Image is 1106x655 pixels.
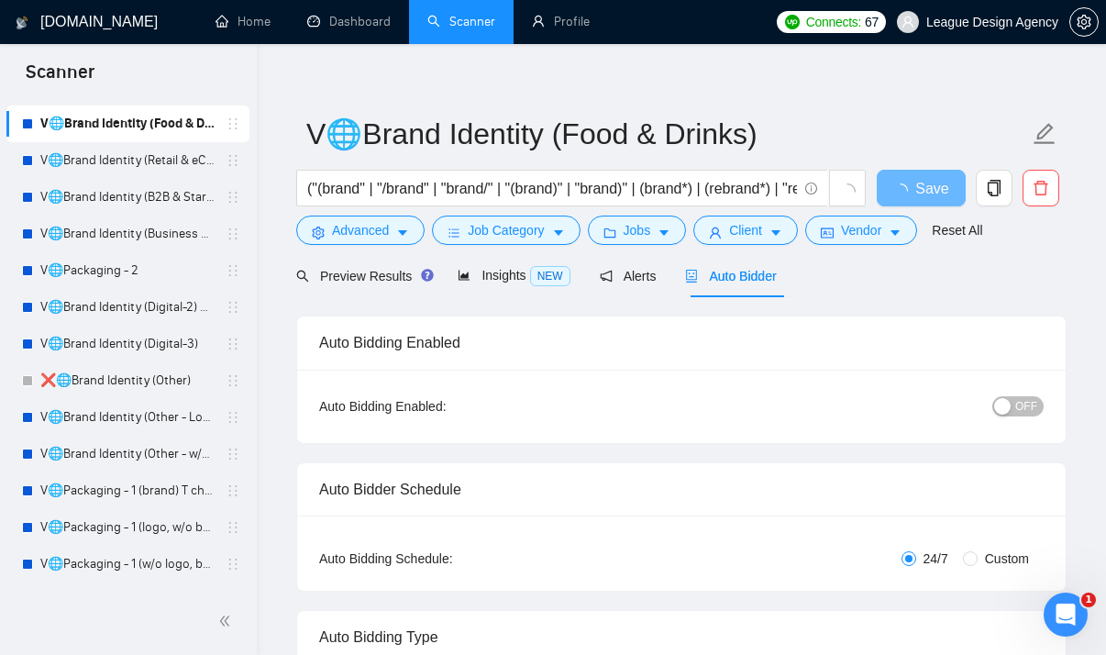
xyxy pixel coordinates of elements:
a: V🌐Packaging - 1 (brand) T changed 24/09 [40,472,215,509]
button: idcardVendorcaret-down [805,216,917,245]
button: Save [877,170,966,206]
a: V🌐Packaging - 1 (w/o logo, brand) shorter 15/10 [40,546,215,583]
span: user [901,16,914,28]
span: Save [915,177,948,200]
span: caret-down [769,226,782,239]
a: V🌐Brand Identity (Digital-2) 29/10 350 symbols+budget [40,289,215,326]
span: holder [226,483,240,498]
span: holder [226,227,240,241]
span: search [296,270,309,283]
span: idcard [821,226,834,239]
a: V🌐Brand Identity (Digital) [40,583,215,619]
span: Advanced [332,220,389,240]
a: V🌐Brand Identity (B2B & Startup) [40,179,215,216]
span: Custom [978,549,1036,569]
span: Auto Bidder [685,269,776,283]
span: NEW [530,266,570,286]
button: copy [976,170,1012,206]
a: Reset All [932,220,982,240]
a: homeHome [216,14,271,29]
span: copy [977,180,1012,196]
a: setting [1069,15,1099,29]
span: holder [226,337,240,351]
span: Preview Results [296,269,428,283]
span: holder [226,117,240,131]
a: V🌐Brand Identity (Other - w/o Logo) hurray finally 08/10 [40,436,215,472]
div: Auto Bidding Enabled: [319,396,560,416]
a: V🌐Packaging - 1 (logo, w/o brand) [40,509,215,546]
button: userClientcaret-down [693,216,798,245]
span: holder [226,557,240,572]
span: loading [839,183,856,200]
a: dashboardDashboard [307,14,391,29]
input: Search Freelance Jobs... [307,177,797,200]
a: V🌐Brand Identity (Retail & eCom) [40,142,215,179]
span: Job Category [468,220,544,240]
span: holder [226,373,240,388]
span: area-chart [458,269,470,282]
span: caret-down [889,226,901,239]
span: Vendor [841,220,881,240]
input: Scanner name... [306,111,1029,157]
span: holder [226,447,240,461]
span: holder [226,300,240,315]
span: Scanner [11,59,109,97]
span: holder [226,263,240,278]
span: 67 [865,12,879,32]
div: Auto Bidding Enabled [319,316,1044,369]
span: info-circle [805,183,817,194]
span: Jobs [624,220,651,240]
a: searchScanner [427,14,495,29]
span: caret-down [552,226,565,239]
span: holder [226,520,240,535]
div: Auto Bidder Schedule [319,463,1044,516]
span: Alerts [600,269,657,283]
a: V🌐Brand Identity (Digital-3) [40,326,215,362]
div: Tooltip anchor [419,267,436,283]
div: Auto Bidding Schedule: [319,549,560,569]
span: user [709,226,722,239]
span: Connects: [806,12,861,32]
button: barsJob Categorycaret-down [432,216,580,245]
span: loading [893,183,915,198]
img: upwork-logo.png [785,15,800,29]
span: bars [448,226,460,239]
iframe: Intercom live chat [1044,593,1088,637]
button: setting [1069,7,1099,37]
span: 24/7 [916,549,956,569]
img: logo [16,8,28,38]
a: V🌐Brand Identity (Food & Drinks) [40,105,215,142]
span: caret-down [396,226,409,239]
span: edit [1033,122,1056,146]
span: caret-down [658,226,670,239]
a: V🌐Brand Identity (Other - Logo) 08/10 hurray [40,399,215,436]
span: double-left [218,612,237,630]
a: userProfile [532,14,590,29]
span: OFF [1015,396,1037,416]
span: holder [226,190,240,205]
span: setting [312,226,325,239]
span: Client [729,220,762,240]
a: V🌐Packaging - 2 [40,252,215,289]
span: delete [1023,180,1058,196]
button: delete [1023,170,1059,206]
span: robot [685,270,698,283]
span: notification [600,270,613,283]
span: Insights [458,268,570,283]
button: folderJobscaret-down [588,216,687,245]
button: settingAdvancedcaret-down [296,216,425,245]
span: 1 [1081,593,1096,607]
span: holder [226,153,240,168]
a: ❌🌐Brand Identity (Other) [40,362,215,399]
a: V🌐Brand Identity (Business & Sales) let's start end 15/10 [40,216,215,252]
span: holder [226,410,240,425]
span: folder [603,226,616,239]
span: setting [1070,15,1098,29]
